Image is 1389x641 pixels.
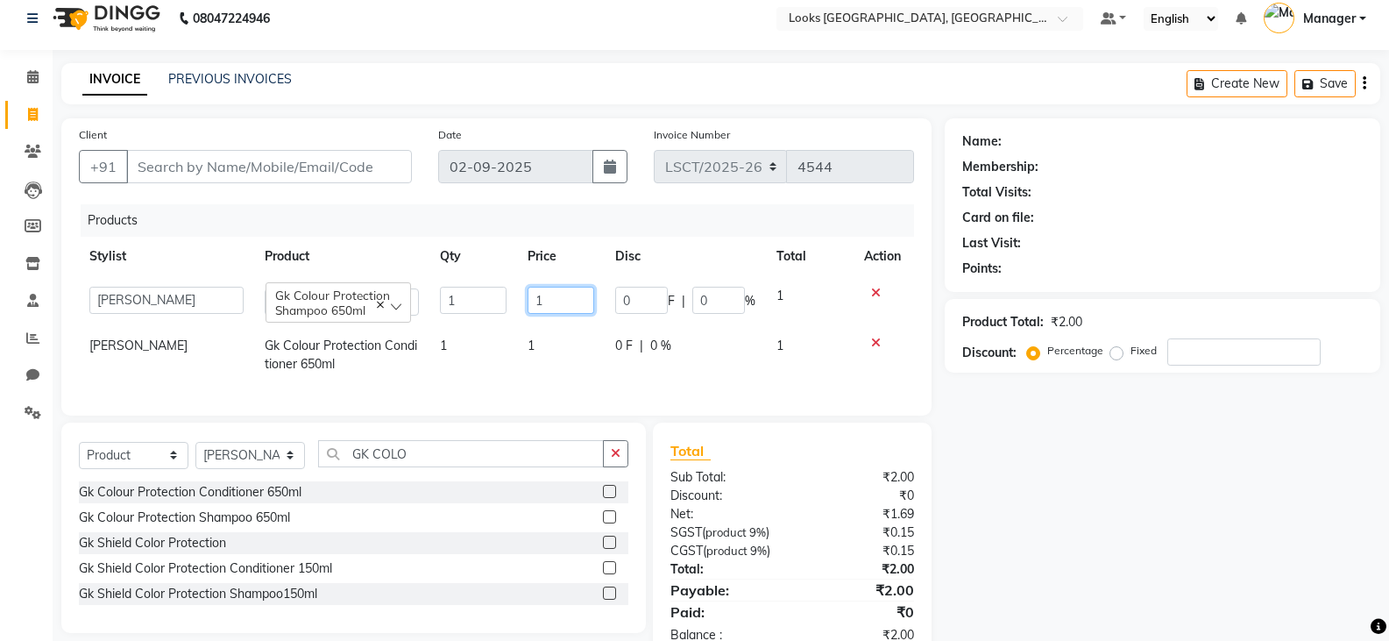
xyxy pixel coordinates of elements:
span: Gk Colour Protection Conditioner 650ml [265,338,417,372]
div: Paid: [657,602,792,623]
span: | [682,292,685,310]
div: Gk Colour Protection Conditioner 650ml [79,483,301,502]
div: Discount: [962,344,1017,362]
span: Total [670,442,711,460]
span: [PERSON_NAME] [89,338,188,353]
div: Card on file: [962,209,1034,227]
div: Total Visits: [962,183,1031,202]
div: Total: [657,560,792,579]
div: ₹2.00 [792,580,927,601]
a: INVOICE [82,64,147,96]
div: Gk Shield Color Protection [79,534,226,552]
span: product [705,525,747,539]
label: Client [79,127,107,143]
div: Sub Total: [657,468,792,487]
span: Manager [1303,10,1356,28]
button: +91 [79,150,128,183]
div: Points: [962,260,1002,278]
div: Name: [962,132,1002,151]
a: PREVIOUS INVOICES [168,71,292,87]
span: 0 F [615,337,633,355]
span: 9% [749,525,766,539]
div: Discount: [657,487,792,505]
label: Fixed [1130,343,1157,359]
div: ₹0 [792,602,927,623]
label: Invoice Number [654,127,730,143]
th: Total [766,237,854,276]
div: ₹0.15 [792,542,927,560]
div: Membership: [962,158,1038,176]
span: 9% [750,544,767,558]
input: Search by Name/Mobile/Email/Code [126,150,412,183]
div: Last Visit: [962,234,1021,253]
label: Percentage [1047,343,1103,359]
span: 1 [776,288,783,303]
div: ₹2.00 [792,560,927,579]
div: ₹1.69 [792,505,927,523]
span: | [640,337,643,355]
div: Gk Shield Color Protection Conditioner 150ml [79,559,332,578]
div: ₹2.00 [1051,313,1082,331]
span: F [668,292,675,310]
th: Product [254,237,429,276]
span: product [706,544,748,558]
div: ( ) [657,523,792,542]
button: Create New [1187,70,1287,97]
span: CGST [670,543,703,559]
div: ₹0 [792,487,927,505]
div: ₹2.00 [792,468,927,487]
th: Disc [605,237,766,276]
button: Save [1294,70,1356,97]
span: Gk Colour Protection Shampoo 650ml [275,288,390,317]
div: Payable: [657,580,792,601]
div: Products [81,204,927,237]
input: Search or Scan [318,440,604,467]
th: Stylist [79,237,254,276]
div: Gk Shield Color Protection Shampoo150ml [79,585,317,603]
label: Date [438,127,462,143]
span: 0 % [650,337,671,355]
div: Net: [657,505,792,523]
span: 1 [440,338,447,353]
th: Qty [429,237,517,276]
div: Product Total: [962,313,1044,331]
span: % [745,292,755,310]
span: SGST [670,524,702,540]
th: Action [854,237,914,276]
div: ( ) [657,542,792,560]
span: 1 [776,338,783,353]
span: 1 [528,338,535,353]
img: Manager [1264,3,1294,33]
th: Price [517,237,605,276]
div: ₹0.15 [792,523,927,542]
div: Gk Colour Protection Shampoo 650ml [79,509,290,527]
